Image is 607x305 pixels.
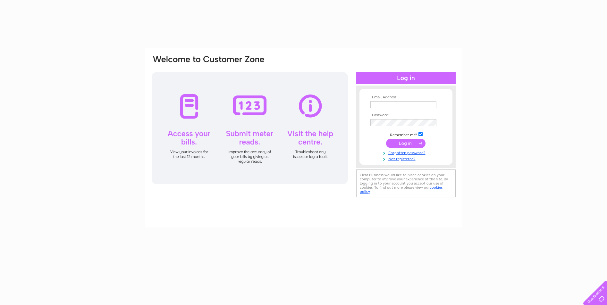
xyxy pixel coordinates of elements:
[386,139,426,148] input: Submit
[369,95,443,100] th: Email Address:
[369,131,443,137] td: Remember me?
[360,185,443,194] a: cookies policy
[370,155,443,161] a: Not registered?
[370,149,443,155] a: Forgotten password?
[356,169,456,197] div: Clear Business would like to place cookies on your computer to improve your experience of the sit...
[369,113,443,118] th: Password:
